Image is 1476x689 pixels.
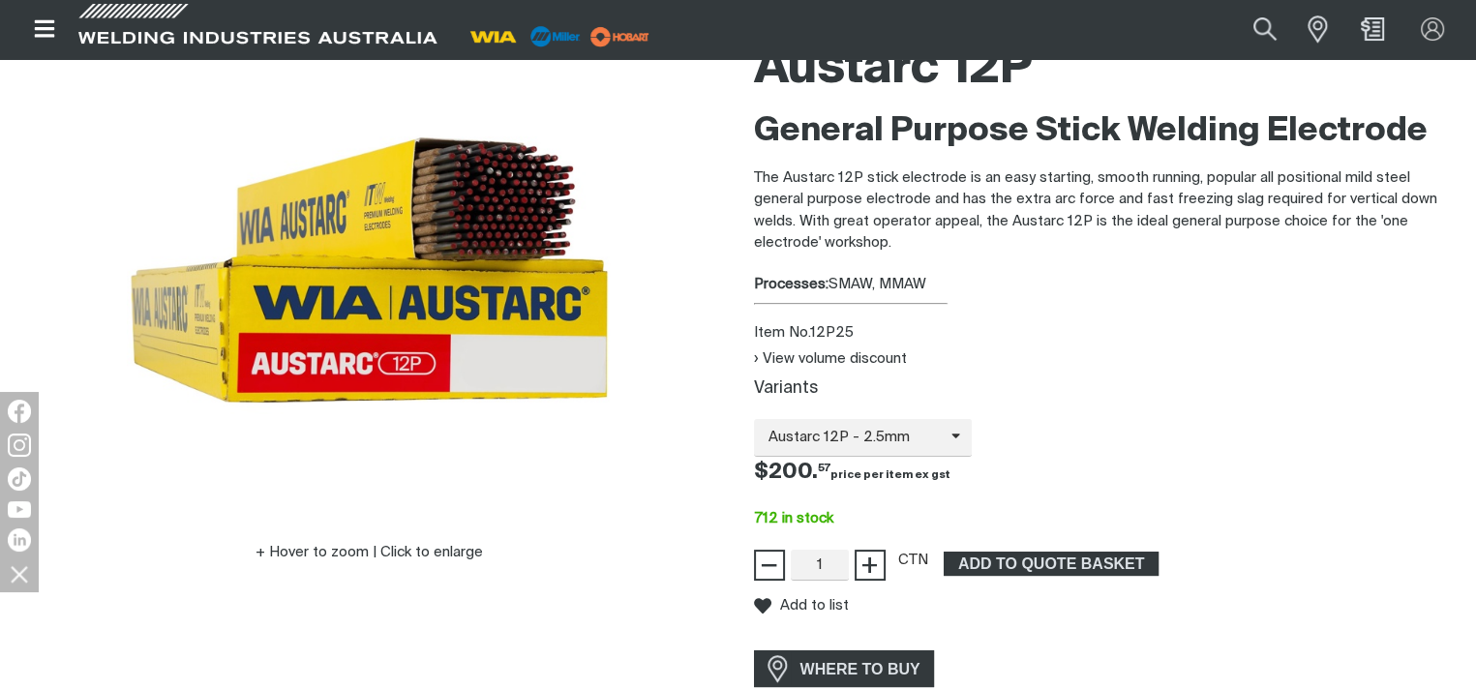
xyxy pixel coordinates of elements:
[244,541,495,564] button: Hover to zoom | Click to enlarge
[754,511,833,525] span: 712 in stock
[754,274,1461,296] div: SMAW, MMAW
[754,322,1461,344] div: Item No. 12P25
[1232,8,1298,51] button: Search products
[754,650,935,686] a: WHERE TO BUY
[1207,8,1297,51] input: Product name or item number...
[780,597,849,614] span: Add to list
[8,434,31,457] img: Instagram
[8,467,31,491] img: TikTok
[754,167,1461,255] p: The Austarc 12P stick electrode is an easy starting, smooth running, popular all positional mild ...
[3,557,36,590] img: hide socials
[585,29,655,44] a: miller
[944,552,1159,577] button: Add Austarc 12P 2.5mm 2.5kg Pack (12.5kg Carton) to the shopping cart
[127,28,611,512] img: Austarc 12P
[585,22,655,51] img: miller
[898,550,928,572] div: CTN
[818,463,830,473] sup: 57
[860,549,879,582] span: +
[788,653,933,684] span: WHERE TO BUY
[1357,17,1388,41] a: Shopping cart (0 product(s))
[8,528,31,552] img: LinkedIn
[754,277,828,291] strong: Processes:
[754,462,950,483] span: $200.
[754,110,1461,153] h2: General Purpose Stick Welding Electrode
[8,501,31,518] img: YouTube
[754,597,849,614] button: Add to list
[8,400,31,423] img: Facebook
[946,552,1157,577] span: ADD TO QUOTE BASKET
[754,350,907,367] button: View volume discount
[754,427,951,449] span: Austarc 12P - 2.5mm
[754,38,1461,101] h1: Austarc 12P
[754,380,818,397] label: Variants
[760,549,778,582] span: −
